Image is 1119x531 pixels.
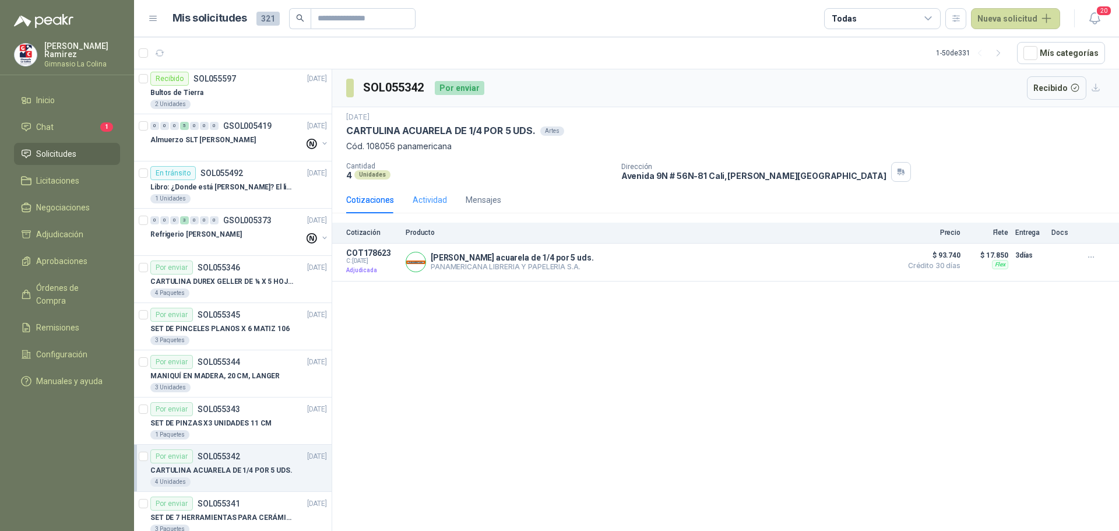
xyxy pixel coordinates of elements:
a: Manuales y ayuda [14,370,120,392]
p: CARTULINA ACUARELA DE 1/4 POR 5 UDS. [150,465,293,476]
p: [DATE] [307,121,327,132]
img: Logo peakr [14,14,73,28]
a: 0 0 0 3 0 0 0 GSOL005373[DATE] Refrigerio [PERSON_NAME] [150,213,329,251]
p: [DATE] [307,498,327,509]
div: Por enviar [435,81,484,95]
div: 0 [190,216,199,224]
div: 3 Paquetes [150,336,189,345]
p: CARTULINA ACUARELA DE 1/4 POR 5 UDS. [346,125,536,137]
p: SET DE PINZAS X3 UNIDADES 11 CM [150,418,272,429]
a: Por enviarSOL055345[DATE] SET DE PINCELES PLANOS X 6 MATIZ 1063 Paquetes [134,303,332,350]
button: Mís categorías [1017,42,1105,64]
button: Recibido [1027,76,1087,100]
span: Chat [36,121,54,133]
a: Órdenes de Compra [14,277,120,312]
p: SOL055597 [193,75,236,83]
p: $ 17.850 [967,248,1008,262]
div: 0 [200,122,209,130]
p: Gimnasio La Colina [44,61,120,68]
p: Cotización [346,228,399,237]
a: Por enviarSOL055342[DATE] CARTULINA ACUARELA DE 1/4 POR 5 UDS.4 Unidades [134,445,332,492]
div: Por enviar [150,355,193,369]
p: 4 [346,170,352,180]
div: Actividad [413,194,447,206]
div: 0 [160,122,169,130]
h3: SOL055342 [363,79,425,97]
p: MANIQUÍ EN MADERA, 20 CM, LANGER [150,371,280,382]
p: SET DE PINCELES PLANOS X 6 MATIZ 106 [150,323,290,335]
div: 1 Unidades [150,194,191,203]
div: 0 [170,122,179,130]
p: Precio [902,228,960,237]
span: Licitaciones [36,174,79,187]
p: SOL055344 [198,358,240,366]
p: COT178623 [346,248,399,258]
p: SOL055346 [198,263,240,272]
a: RecibidoSOL055597[DATE] Bultos de Tierra2 Unidades [134,67,332,114]
div: 0 [190,122,199,130]
h1: Mis solicitudes [173,10,247,27]
div: Artes [540,126,564,136]
div: 0 [160,216,169,224]
p: Refrigerio [PERSON_NAME] [150,229,242,240]
a: Por enviarSOL055346[DATE] CARTULINA DUREX GELLER DE ¼ X 5 HOJAS4 Paquetes [134,256,332,303]
span: Aprobaciones [36,255,87,268]
a: Negociaciones [14,196,120,219]
p: Adjudicada [346,265,399,276]
a: Adjudicación [14,223,120,245]
div: 3 Unidades [150,383,191,392]
div: Por enviar [150,449,193,463]
div: 5 [180,122,189,130]
a: Chat1 [14,116,120,138]
p: PANAMERICANA LIBRERIA Y PAPELERIA S.A. [431,262,593,271]
p: SOL055342 [198,452,240,460]
p: GSOL005419 [223,122,272,130]
p: Cód. 108056 panamericana [346,140,1105,153]
span: Adjudicación [36,228,83,241]
div: 0 [210,216,219,224]
span: Configuración [36,348,87,361]
div: Por enviar [150,261,193,275]
p: Producto [406,228,895,237]
p: SOL055345 [198,311,240,319]
div: Todas [832,12,856,25]
div: Recibido [150,72,189,86]
div: Mensajes [466,194,501,206]
div: En tránsito [150,166,196,180]
span: Solicitudes [36,147,76,160]
img: Company Logo [406,252,425,272]
a: Por enviarSOL055343[DATE] SET DE PINZAS X3 UNIDADES 11 CM1 Paquetes [134,398,332,445]
div: 0 [210,122,219,130]
p: Libro: ¿Donde está [PERSON_NAME]? El libro mágico. Autor: [PERSON_NAME] [150,182,295,193]
span: 321 [256,12,280,26]
a: Por enviarSOL055344[DATE] MANIQUÍ EN MADERA, 20 CM, LANGER3 Unidades [134,350,332,398]
span: C: [DATE] [346,258,399,265]
p: [PERSON_NAME] Ramirez [44,42,120,58]
p: CARTULINA DUREX GELLER DE ¼ X 5 HOJAS [150,276,295,287]
span: Negociaciones [36,201,90,214]
span: $ 93.740 [902,248,960,262]
p: 3 días [1015,248,1044,262]
a: Solicitudes [14,143,120,165]
p: [DATE] [307,168,327,179]
p: SET DE 7 HERRAMIENTAS PARA CERÁMICA, AMARILLAS [150,512,295,523]
p: SOL055343 [198,405,240,413]
div: 4 Unidades [150,477,191,487]
a: Inicio [14,89,120,111]
p: [DATE] [346,112,370,123]
span: 1 [100,122,113,132]
div: 0 [150,122,159,130]
span: Crédito 30 días [902,262,960,269]
p: Avenida 9N # 56N-81 Cali , [PERSON_NAME][GEOGRAPHIC_DATA] [621,171,886,181]
span: Manuales y ayuda [36,375,103,388]
p: [DATE] [307,451,327,462]
span: 20 [1096,5,1112,16]
div: Unidades [354,170,390,180]
p: SOL055341 [198,500,240,508]
div: 0 [150,216,159,224]
a: En tránsitoSOL055492[DATE] Libro: ¿Donde está [PERSON_NAME]? El libro mágico. Autor: [PERSON_NAME... [134,161,332,209]
div: 2 Unidades [150,100,191,109]
a: Configuración [14,343,120,365]
span: Inicio [36,94,55,107]
p: GSOL005373 [223,216,272,224]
